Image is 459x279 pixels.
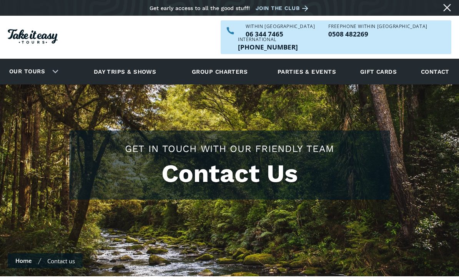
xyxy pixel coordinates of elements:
a: Group charters [182,61,257,82]
div: Contact us [47,257,75,265]
a: Homepage [8,25,58,50]
p: [PHONE_NUMBER] [238,44,298,50]
div: WITHIN [GEOGRAPHIC_DATA] [246,24,315,29]
p: 06 344 7465 [246,31,315,37]
a: Day trips & shows [84,61,166,82]
div: International [238,37,298,42]
a: Close message [441,2,453,14]
a: Join the club [256,3,311,13]
div: Get early access to all the good stuff! [150,5,250,11]
a: Contact [417,61,453,82]
h2: GET IN TOUCH WITH OUR FRIENDLY TEAM [77,142,382,155]
a: Our tours [3,63,51,81]
a: Home [15,257,32,264]
h1: Contact Us [77,159,382,188]
a: Call us freephone within NZ on 0508482269 [328,31,427,37]
div: Freephone WITHIN [GEOGRAPHIC_DATA] [328,24,427,29]
img: Take it easy Tours logo [8,29,58,44]
a: Call us within NZ on 063447465 [246,31,315,37]
nav: Breadcrumbs [8,253,83,268]
a: Parties & events [274,61,340,82]
a: Gift cards [356,61,401,82]
p: 0508 482269 [328,31,427,37]
a: Call us outside of NZ on +6463447465 [238,44,298,50]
